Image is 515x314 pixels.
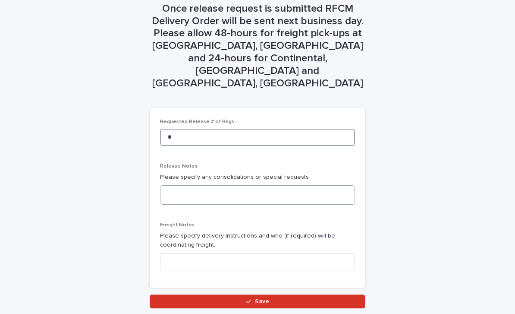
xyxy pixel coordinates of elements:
span: Release Notes [160,164,198,169]
h1: Once release request is submitted RFCM Delivery Order will be sent next business day. Please allo... [150,3,365,90]
span: Save [255,298,269,304]
p: Please specify any consolidations or special requests [160,173,355,182]
span: Requested Release # of Bags [160,119,234,124]
p: Please specify delivery instructions and who (if required) will be coordinating freight. [160,232,355,250]
span: Freight Notes [160,222,195,228]
button: Save [150,295,365,308]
